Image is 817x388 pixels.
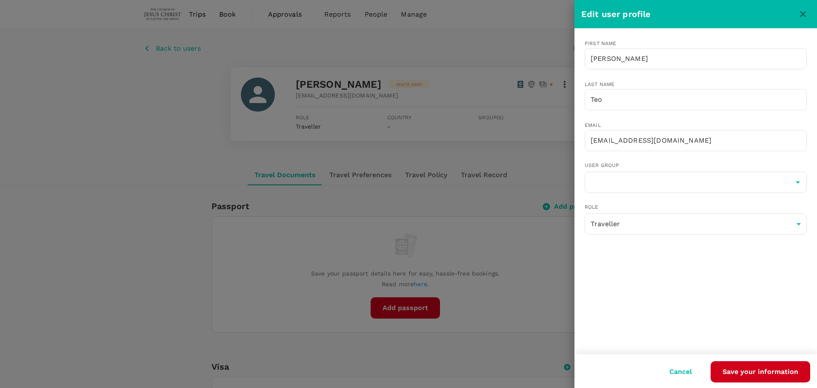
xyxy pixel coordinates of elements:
[585,122,601,128] span: Email
[585,161,807,170] span: User group
[585,40,617,46] span: First name
[581,7,796,21] div: Edit user profile
[792,176,804,188] button: Open
[585,203,807,212] span: Role
[585,213,807,235] div: Traveller
[585,81,614,87] span: Last name
[796,7,810,21] button: close
[711,361,810,382] button: Save your information
[657,361,704,382] button: Cancel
